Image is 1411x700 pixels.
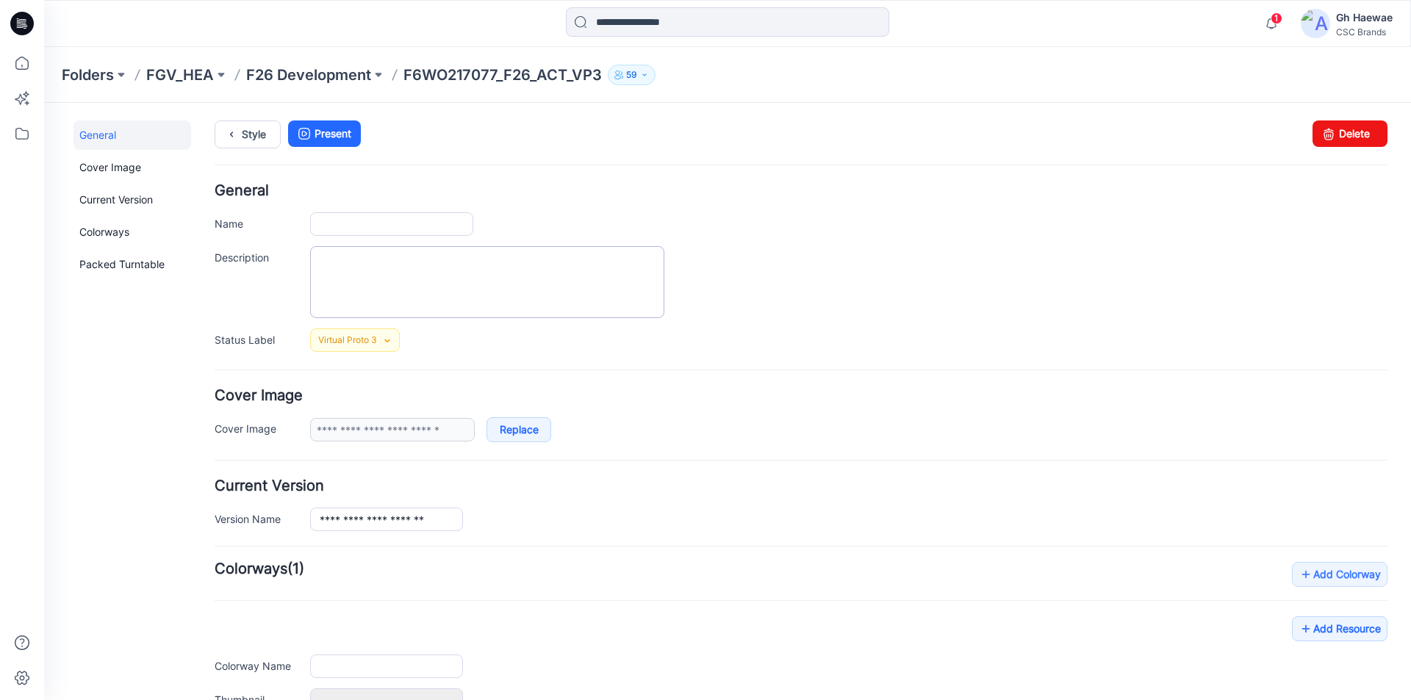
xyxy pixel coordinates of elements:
[170,457,243,475] strong: Colorways
[170,555,251,571] label: Colorway Name
[170,112,251,129] label: Name
[1336,9,1393,26] div: Gh Haewae
[170,146,251,162] label: Description
[170,588,251,605] label: Thumbnail
[1336,26,1393,37] div: CSC Brands
[170,408,251,424] label: Version Name
[274,230,333,245] span: Virtual Proto 3
[608,65,656,85] button: 59
[246,65,371,85] a: F26 Development
[266,225,356,249] a: Virtual Proto 3
[44,103,1411,700] iframe: edit-style
[62,65,114,85] a: Folders
[1301,9,1330,38] img: avatar
[626,67,637,83] p: 59
[243,457,260,475] span: (1)
[146,65,214,85] a: FGV_HEA
[403,65,602,85] p: F6WO217077_F26_ACT_VP3
[1271,12,1282,24] span: 1
[1248,513,1343,538] a: Add Resource
[170,317,251,333] label: Cover Image
[1248,459,1343,484] a: Add Colorway
[442,314,507,339] a: Replace
[170,376,1343,390] h4: Current Version
[170,286,1343,300] h4: Cover Image
[170,228,251,245] label: Status Label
